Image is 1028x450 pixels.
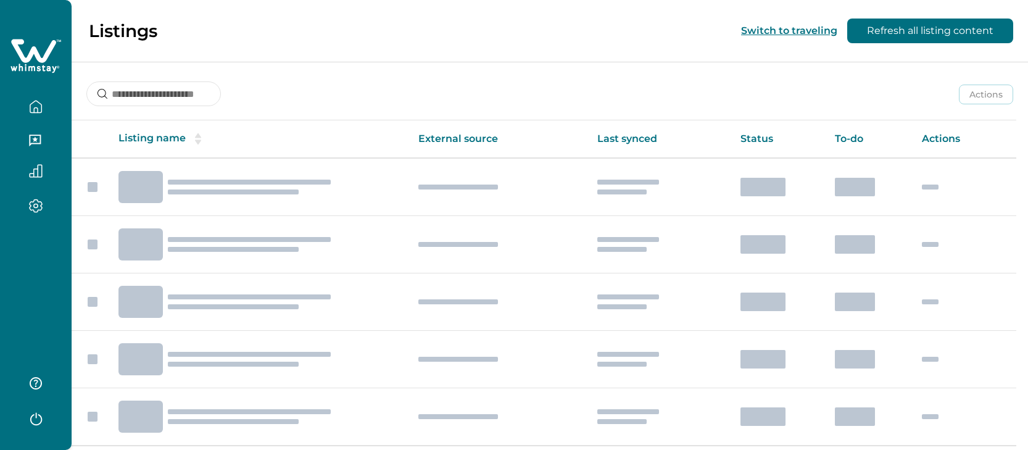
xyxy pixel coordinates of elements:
[109,120,408,158] th: Listing name
[89,20,157,41] p: Listings
[912,120,1016,158] th: Actions
[186,133,210,145] button: sorting
[959,85,1013,104] button: Actions
[825,120,911,158] th: To-do
[408,120,587,158] th: External source
[587,120,731,158] th: Last synced
[731,120,825,158] th: Status
[847,19,1013,43] button: Refresh all listing content
[741,25,837,36] button: Switch to traveling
